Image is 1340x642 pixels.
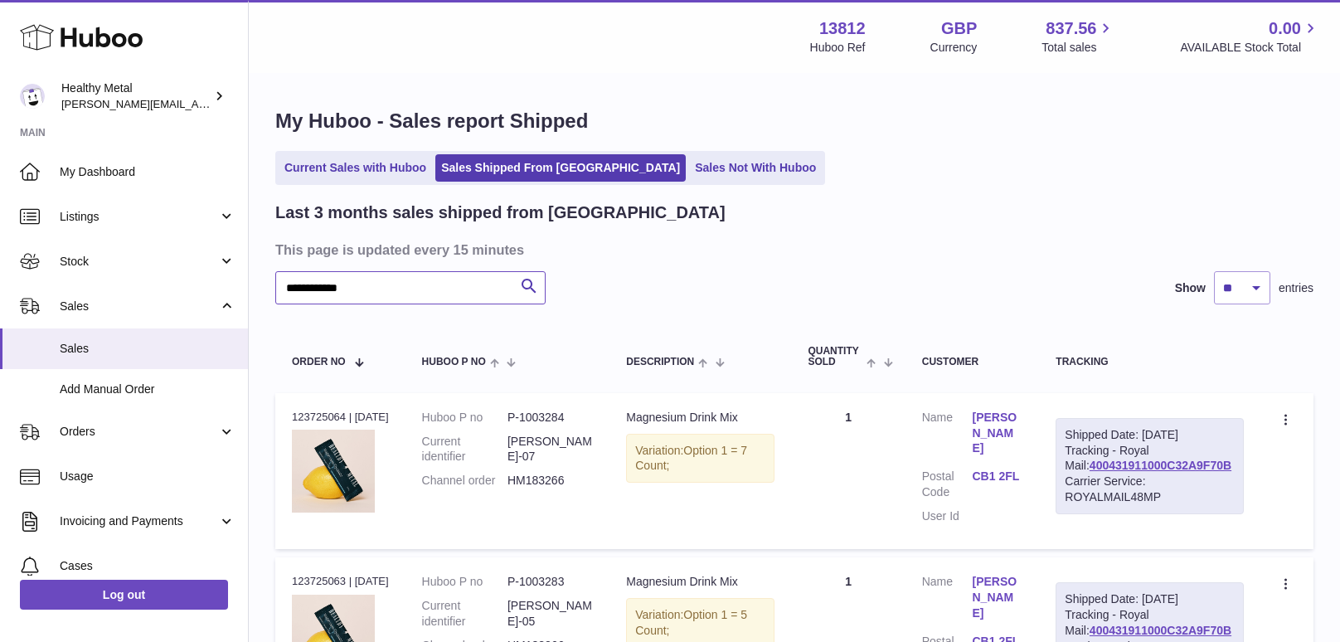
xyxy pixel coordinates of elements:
[60,299,218,314] span: Sales
[1180,17,1320,56] a: 0.00 AVAILABLE Stock Total
[292,410,389,425] div: 123725064 | [DATE]
[1041,17,1115,56] a: 837.56 Total sales
[626,410,774,426] div: Magnesium Drink Mix
[422,574,507,590] dt: Huboo P no
[60,382,235,397] span: Add Manual Order
[61,97,333,110] span: [PERSON_NAME][EMAIL_ADDRESS][DOMAIN_NAME]
[60,424,218,440] span: Orders
[507,598,593,630] dd: [PERSON_NAME]-05
[922,469,973,500] dt: Postal Code
[819,17,866,40] strong: 13812
[422,473,507,489] dt: Channel order
[507,473,593,489] dd: HM183266
[20,580,228,610] a: Log out
[808,346,862,367] span: Quantity Sold
[1065,474,1235,505] div: Carrier Service: ROYALMAIL48MP
[922,508,973,524] dt: User Id
[922,574,973,625] dt: Name
[279,154,432,182] a: Current Sales with Huboo
[973,574,1023,621] a: [PERSON_NAME]
[930,40,978,56] div: Currency
[635,608,747,637] span: Option 1 = 5 Count;
[61,80,211,112] div: Healthy Metal
[1065,427,1235,443] div: Shipped Date: [DATE]
[1041,40,1115,56] span: Total sales
[922,357,1023,367] div: Customer
[60,209,218,225] span: Listings
[1090,624,1231,637] a: 400431911000C32A9F70B
[275,202,726,224] h2: Last 3 months sales shipped from [GEOGRAPHIC_DATA]
[422,410,507,426] dt: Huboo P no
[1175,280,1206,296] label: Show
[1056,357,1244,367] div: Tracking
[20,84,45,109] img: jose@healthy-metal.com
[941,17,977,40] strong: GBP
[1269,17,1301,40] span: 0.00
[1046,17,1096,40] span: 837.56
[507,410,593,426] dd: P-1003284
[60,164,235,180] span: My Dashboard
[507,434,593,465] dd: [PERSON_NAME]-07
[689,154,822,182] a: Sales Not With Huboo
[275,241,1309,259] h3: This page is updated every 15 minutes
[292,357,346,367] span: Order No
[1056,418,1244,514] div: Tracking - Royal Mail:
[635,444,747,473] span: Option 1 = 7 Count;
[422,357,486,367] span: Huboo P no
[1279,280,1313,296] span: entries
[60,513,218,529] span: Invoicing and Payments
[626,357,694,367] span: Description
[60,469,235,484] span: Usage
[626,574,774,590] div: Magnesium Drink Mix
[973,469,1023,484] a: CB1 2FL
[1180,40,1320,56] span: AVAILABLE Stock Total
[292,430,375,513] img: Product_31.jpg
[1090,459,1231,472] a: 400431911000C32A9F70B
[626,434,774,484] div: Variation:
[507,574,593,590] dd: P-1003283
[60,341,235,357] span: Sales
[60,254,218,270] span: Stock
[422,598,507,630] dt: Current identifier
[791,393,905,549] td: 1
[60,558,235,574] span: Cases
[435,154,686,182] a: Sales Shipped From [GEOGRAPHIC_DATA]
[810,40,866,56] div: Huboo Ref
[422,434,507,465] dt: Current identifier
[1065,591,1235,607] div: Shipped Date: [DATE]
[275,108,1313,134] h1: My Huboo - Sales report Shipped
[922,410,973,461] dt: Name
[973,410,1023,457] a: [PERSON_NAME]
[292,574,389,589] div: 123725063 | [DATE]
